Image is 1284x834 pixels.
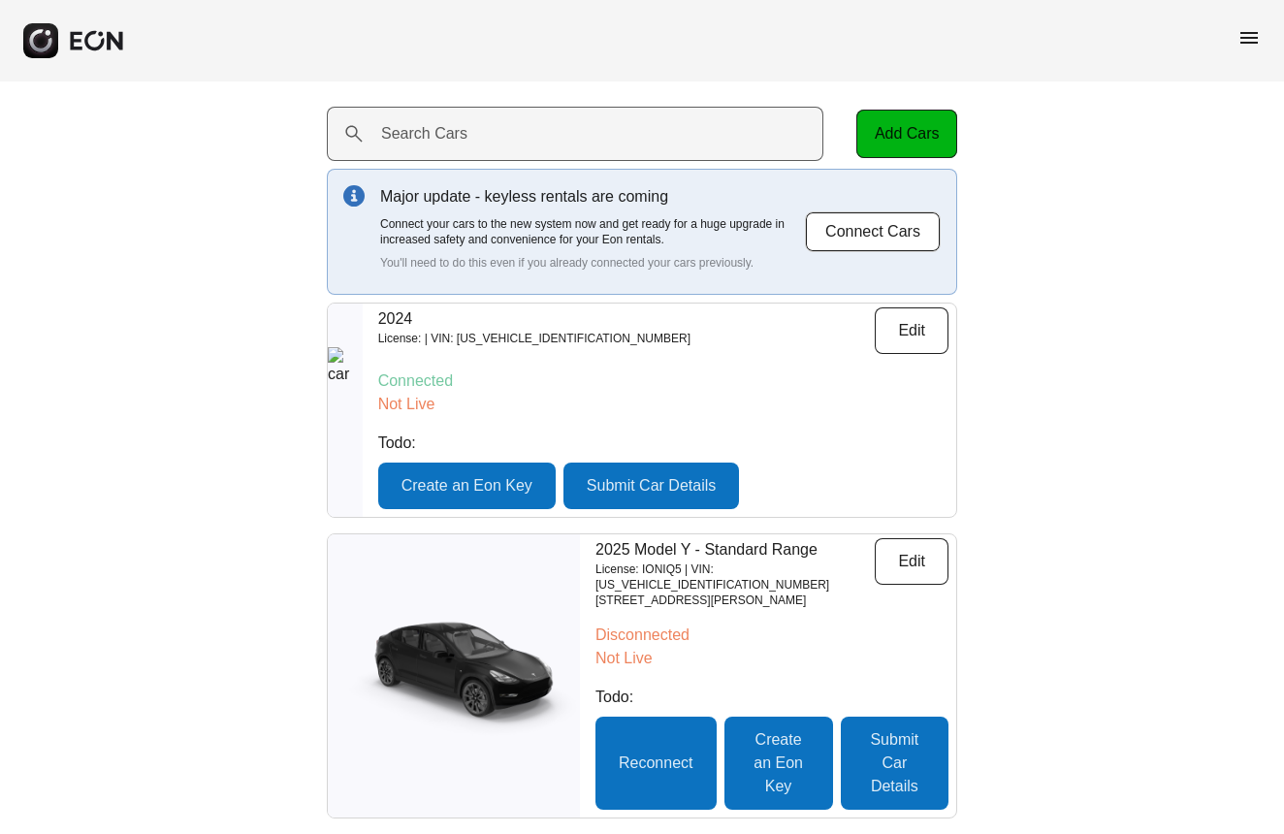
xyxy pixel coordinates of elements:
p: You'll need to do this even if you already connected your cars previously. [380,255,805,271]
p: Todo: [595,686,948,709]
img: car [328,347,363,473]
p: Major update - keyless rentals are coming [380,185,805,208]
button: Submit Car Details [563,463,739,509]
p: [STREET_ADDRESS][PERSON_NAME] [595,593,875,608]
p: Connect your cars to the new system now and get ready for a huge upgrade in increased safety and ... [380,216,805,247]
p: Not Live [595,647,948,670]
button: Reconnect [595,717,717,810]
button: Add Cars [856,110,957,158]
button: Create an Eon Key [378,463,556,509]
p: Connected [378,369,948,393]
button: Edit [875,538,948,585]
span: menu [1237,26,1261,49]
label: Search Cars [381,122,467,145]
p: Not Live [378,393,948,416]
p: 2025 Model Y - Standard Range [595,538,875,561]
button: Edit [875,307,948,354]
button: Create an Eon Key [724,717,833,810]
p: Todo: [378,432,948,455]
p: 2024 [378,307,690,331]
p: License: | VIN: [US_VEHICLE_IDENTIFICATION_NUMBER] [378,331,690,346]
img: car [328,613,580,739]
p: Disconnected [595,624,948,647]
button: Submit Car Details [841,717,948,810]
p: License: IONIQ5 | VIN: [US_VEHICLE_IDENTIFICATION_NUMBER] [595,561,875,593]
img: info [343,185,365,207]
button: Connect Cars [805,211,941,252]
